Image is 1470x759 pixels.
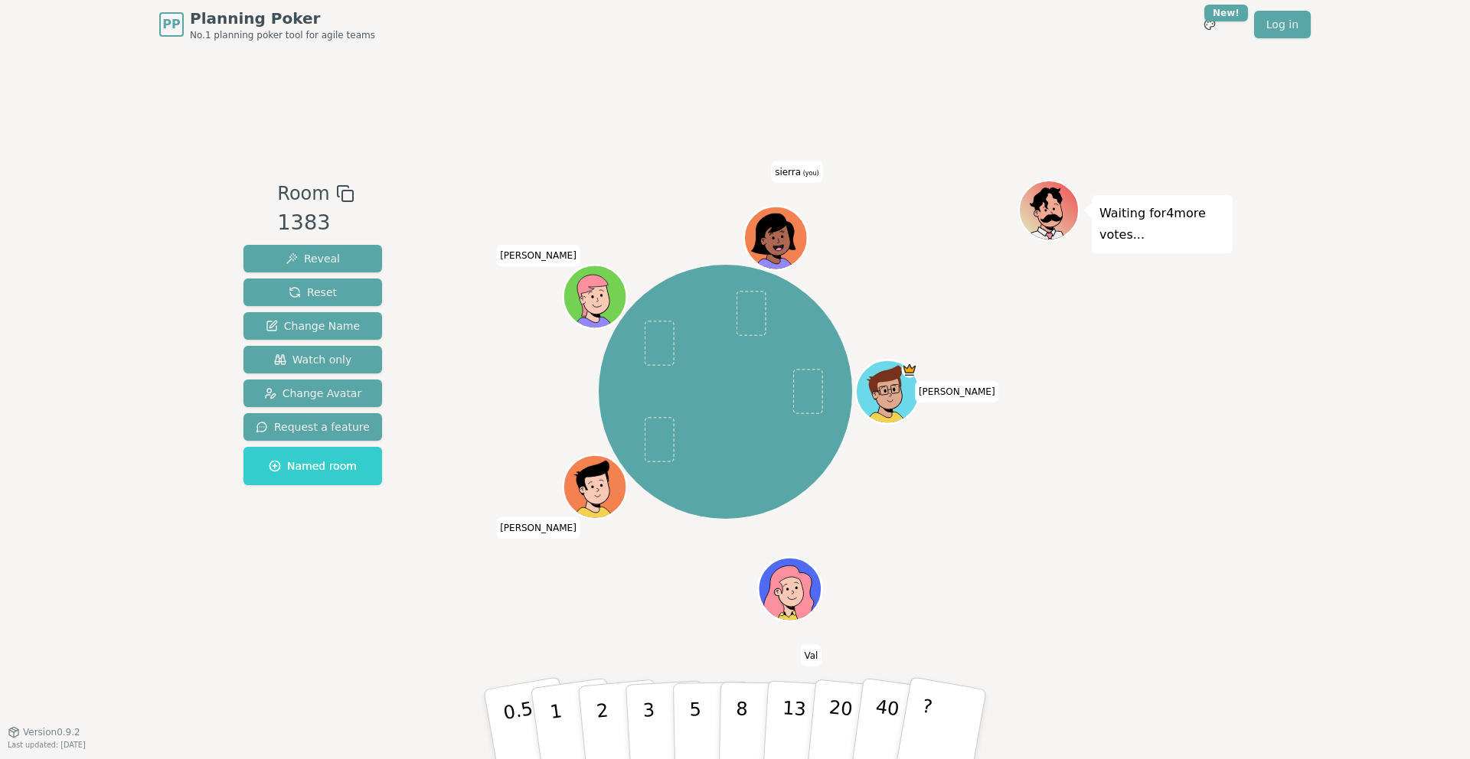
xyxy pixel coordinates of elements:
[243,312,382,340] button: Change Name
[243,413,382,441] button: Request a feature
[8,726,80,738] button: Version0.9.2
[243,379,382,407] button: Change Avatar
[277,207,354,239] div: 1383
[901,362,917,378] span: spencer is the host
[289,285,337,300] span: Reset
[801,169,819,176] span: (you)
[266,318,360,334] span: Change Name
[243,346,382,373] button: Watch only
[1099,203,1225,246] p: Waiting for 4 more votes...
[1204,5,1248,21] div: New!
[800,644,822,666] span: Click to change your name
[264,386,362,401] span: Change Avatar
[1254,11,1311,38] a: Log in
[243,447,382,485] button: Named room
[190,29,375,41] span: No.1 planning poker tool for agile teams
[256,419,370,435] span: Request a feature
[190,8,375,29] span: Planning Poker
[162,15,180,34] span: PP
[269,458,357,474] span: Named room
[274,352,352,367] span: Watch only
[23,726,80,738] span: Version 0.9.2
[771,161,822,182] span: Click to change your name
[496,245,580,266] span: Click to change your name
[277,180,329,207] span: Room
[8,741,86,749] span: Last updated: [DATE]
[915,381,999,402] span: Click to change your name
[496,516,580,538] span: Click to change your name
[286,251,340,266] span: Reveal
[1196,11,1223,38] button: New!
[243,245,382,272] button: Reveal
[243,279,382,306] button: Reset
[746,208,805,268] button: Click to change your avatar
[159,8,375,41] a: PPPlanning PokerNo.1 planning poker tool for agile teams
